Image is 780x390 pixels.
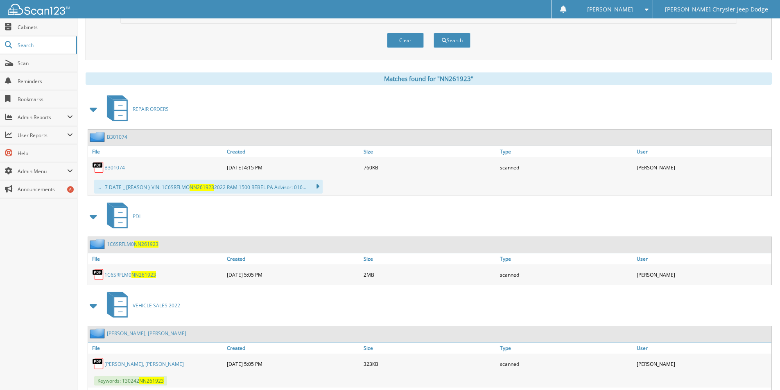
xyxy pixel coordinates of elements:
[90,328,107,338] img: folder2.png
[362,343,498,354] a: Size
[139,377,164,384] span: NN261923
[635,159,771,176] div: [PERSON_NAME]
[18,78,73,85] span: Reminders
[498,266,635,283] div: scanned
[18,132,67,139] span: User Reports
[387,33,424,48] button: Clear
[18,186,73,193] span: Announcements
[107,241,158,248] a: 1C6SRFLM0NN261923
[739,351,780,390] iframe: Chat Widget
[92,358,104,370] img: PDF.png
[86,72,772,85] div: Matches found for "NN261923"
[102,289,180,322] a: VEHICLE SALES 2022
[225,253,362,264] a: Created
[587,7,633,12] span: [PERSON_NAME]
[8,4,70,15] img: scan123-logo-white.svg
[362,146,498,157] a: Size
[18,24,73,31] span: Cabinets
[18,42,72,49] span: Search
[92,161,104,174] img: PDF.png
[94,376,167,385] span: Keywords: T30242
[67,186,74,193] div: 6
[498,356,635,372] div: scanned
[134,241,158,248] span: NN261923
[18,114,67,121] span: Admin Reports
[635,146,771,157] a: User
[190,184,214,191] span: NN261923
[498,159,635,176] div: scanned
[18,150,73,157] span: Help
[104,164,125,171] a: B301074
[635,356,771,372] div: [PERSON_NAME]
[88,253,225,264] a: File
[133,302,180,309] span: VEHICLE SALES 2022
[88,343,225,354] a: File
[498,146,635,157] a: Type
[94,180,323,194] div: ... l 7 DATE _ [REASON } VIN: 1C6SRFLMO 2022 RAM 1500 REBEL PA Advisor: 016...
[102,200,140,232] a: PDI
[362,266,498,283] div: 2MB
[107,133,127,140] a: B301074
[18,96,73,103] span: Bookmarks
[635,343,771,354] a: User
[92,268,104,281] img: PDF.png
[635,253,771,264] a: User
[90,132,107,142] img: folder2.png
[104,271,156,278] a: 1C6SRFLM0NN261923
[18,60,73,67] span: Scan
[133,106,169,113] span: REPAIR ORDERS
[434,33,470,48] button: Search
[225,343,362,354] a: Created
[18,168,67,175] span: Admin Menu
[225,266,362,283] div: [DATE] 5:05 PM
[133,213,140,220] span: PDI
[88,146,225,157] a: File
[362,253,498,264] a: Size
[665,7,768,12] span: [PERSON_NAME] Chrysler Jeep Dodge
[225,146,362,157] a: Created
[362,356,498,372] div: 323KB
[225,159,362,176] div: [DATE] 4:15 PM
[131,271,156,278] span: NN261923
[362,159,498,176] div: 760KB
[107,330,186,337] a: [PERSON_NAME], [PERSON_NAME]
[635,266,771,283] div: [PERSON_NAME]
[102,93,169,125] a: REPAIR ORDERS
[498,253,635,264] a: Type
[90,239,107,249] img: folder2.png
[225,356,362,372] div: [DATE] 5:05 PM
[104,361,184,367] a: [PERSON_NAME], [PERSON_NAME]
[498,343,635,354] a: Type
